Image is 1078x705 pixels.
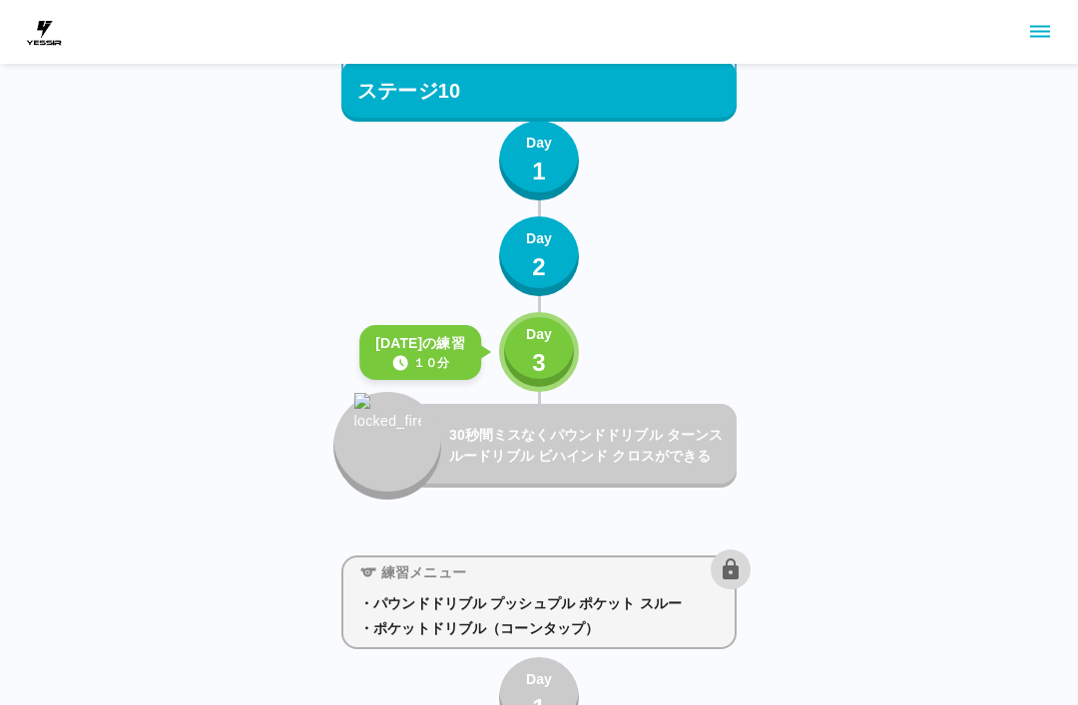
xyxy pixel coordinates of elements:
[354,393,421,475] img: locked_fire_icon
[381,562,466,583] p: 練習メニュー
[532,154,546,189] p: 1
[413,354,449,372] p: １０分
[499,216,579,296] button: Day2
[532,345,546,381] p: 3
[449,425,729,467] p: 30秒間ミスなくパウンドドリブル ターンスルードリブル ビハインド クロスができる
[499,312,579,392] button: Day3
[526,324,552,345] p: Day
[359,593,719,614] p: ・パウンドドリブル プッシュプル ポケット スルー
[526,669,552,690] p: Day
[359,618,719,639] p: ・ポケットドリブル（コーンタップ）
[526,133,552,154] p: Day
[499,121,579,200] button: Day1
[375,333,465,354] p: [DATE]の練習
[532,249,546,285] p: 2
[357,76,460,106] p: ステージ10
[526,228,552,249] p: Day
[1023,15,1057,49] button: sidemenu
[24,12,64,52] img: dummy
[333,392,441,500] button: locked_fire_icon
